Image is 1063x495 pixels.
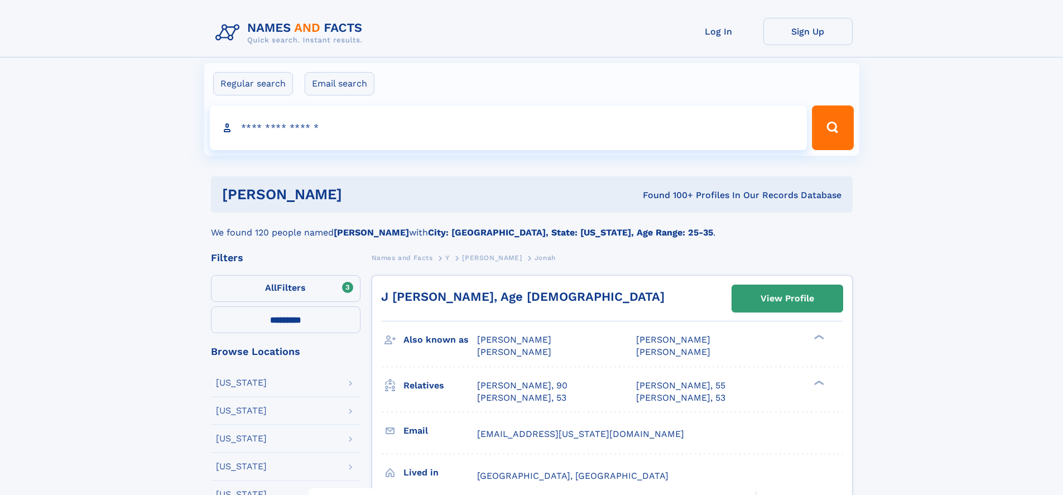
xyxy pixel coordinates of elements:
[213,72,293,95] label: Regular search
[636,392,725,404] a: [PERSON_NAME], 53
[381,290,665,304] a: J [PERSON_NAME], Age [DEMOGRAPHIC_DATA]
[636,379,725,392] a: [PERSON_NAME], 55
[477,392,566,404] a: [PERSON_NAME], 53
[477,347,551,357] span: [PERSON_NAME]
[732,285,843,312] a: View Profile
[535,254,556,262] span: Jonah
[211,347,360,357] div: Browse Locations
[477,470,668,481] span: [GEOGRAPHIC_DATA], [GEOGRAPHIC_DATA]
[812,105,853,150] button: Search Button
[216,378,267,387] div: [US_STATE]
[636,334,710,345] span: [PERSON_NAME]
[211,213,853,239] div: We found 120 people named with .
[761,286,814,311] div: View Profile
[211,18,372,48] img: Logo Names and Facts
[811,379,825,386] div: ❯
[636,347,710,357] span: [PERSON_NAME]
[265,282,277,293] span: All
[403,463,477,482] h3: Lived in
[428,227,713,238] b: City: [GEOGRAPHIC_DATA], State: [US_STATE], Age Range: 25-35
[492,189,841,201] div: Found 100+ Profiles In Our Records Database
[403,376,477,395] h3: Relatives
[674,18,763,45] a: Log In
[477,379,567,392] a: [PERSON_NAME], 90
[445,254,450,262] span: Y
[211,253,360,263] div: Filters
[763,18,853,45] a: Sign Up
[445,251,450,265] a: Y
[811,334,825,341] div: ❯
[403,330,477,349] h3: Also known as
[216,462,267,471] div: [US_STATE]
[222,188,493,201] h1: [PERSON_NAME]
[334,227,409,238] b: [PERSON_NAME]
[211,275,360,302] label: Filters
[477,429,684,439] span: [EMAIL_ADDRESS][US_STATE][DOMAIN_NAME]
[216,406,267,415] div: [US_STATE]
[403,421,477,440] h3: Email
[210,105,807,150] input: search input
[462,251,522,265] a: [PERSON_NAME]
[372,251,433,265] a: Names and Facts
[305,72,374,95] label: Email search
[216,434,267,443] div: [US_STATE]
[462,254,522,262] span: [PERSON_NAME]
[477,334,551,345] span: [PERSON_NAME]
